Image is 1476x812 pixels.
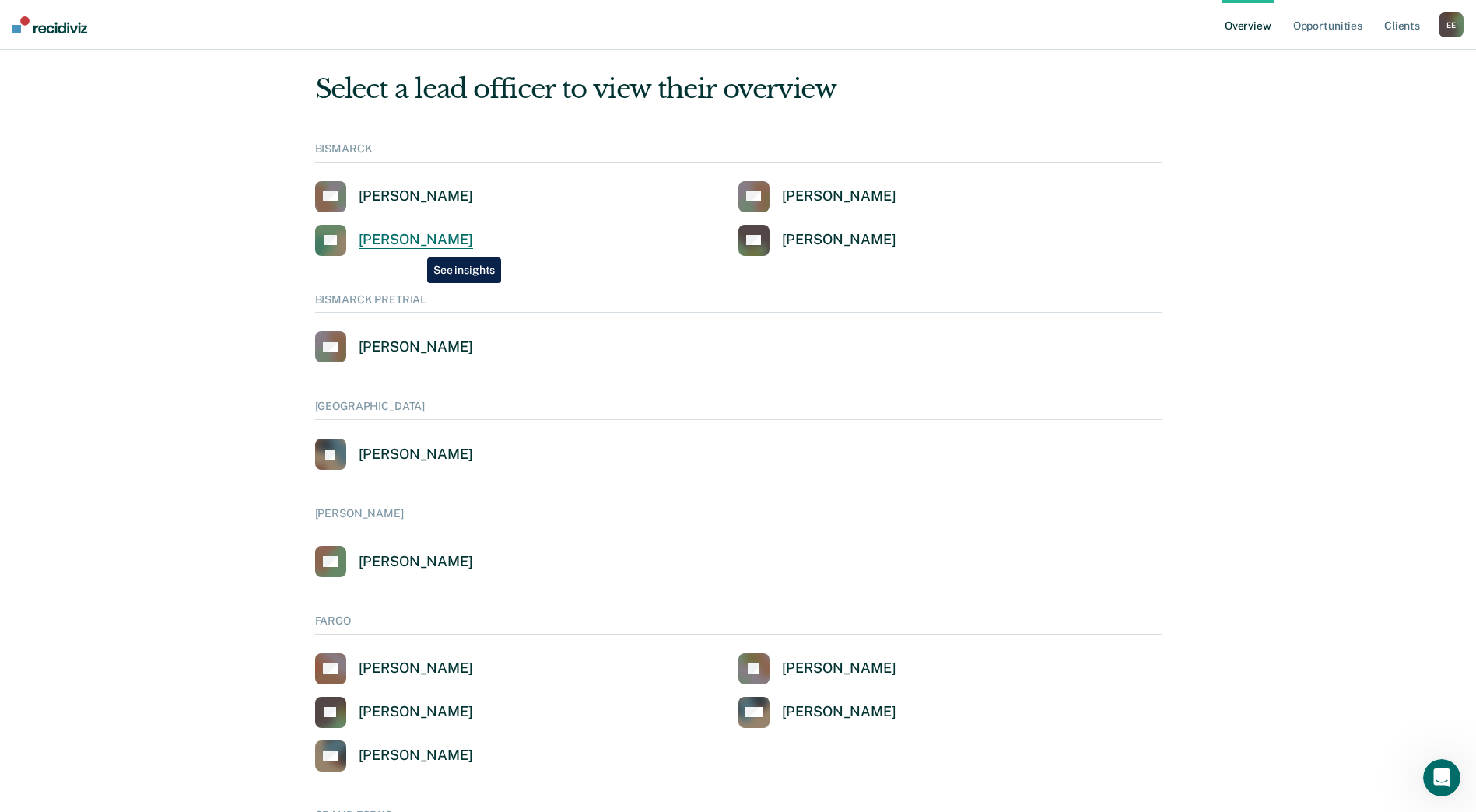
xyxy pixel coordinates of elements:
[315,653,473,684] a: [PERSON_NAME]
[315,293,1162,313] div: BISMARCK PRETRIAL
[359,660,473,677] div: [PERSON_NAME]
[359,231,473,249] div: [PERSON_NAME]
[359,187,473,205] div: [PERSON_NAME]
[359,703,473,721] div: [PERSON_NAME]
[315,740,473,772] a: [PERSON_NAME]
[1423,759,1460,796] iframe: Intercom live chat
[315,400,1162,420] div: [GEOGRAPHIC_DATA]
[315,546,473,577] a: [PERSON_NAME]
[782,703,896,721] div: [PERSON_NAME]
[315,331,473,362] a: [PERSON_NAME]
[315,697,473,728] a: [PERSON_NAME]
[315,507,1162,527] div: [PERSON_NAME]
[359,338,473,356] div: [PERSON_NAME]
[315,614,1162,635] div: FARGO
[1439,12,1464,37] button: EE
[315,225,473,256] a: [PERSON_NAME]
[12,16,87,33] img: Recidiviz
[738,653,896,684] a: [PERSON_NAME]
[738,697,896,728] a: [PERSON_NAME]
[782,187,896,205] div: [PERSON_NAME]
[315,181,473,212] a: [PERSON_NAME]
[738,225,896,256] a: [PERSON_NAME]
[782,231,896,249] div: [PERSON_NAME]
[738,181,896,212] a: [PERSON_NAME]
[782,660,896,677] div: [PERSON_NAME]
[359,747,473,765] div: [PERSON_NAME]
[315,73,1162,105] div: Select a lead officer to view their overview
[315,142,1162,163] div: BISMARCK
[359,446,473,464] div: [PERSON_NAME]
[359,553,473,571] div: [PERSON_NAME]
[1439,12,1464,37] div: E E
[315,439,473,470] a: [PERSON_NAME]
